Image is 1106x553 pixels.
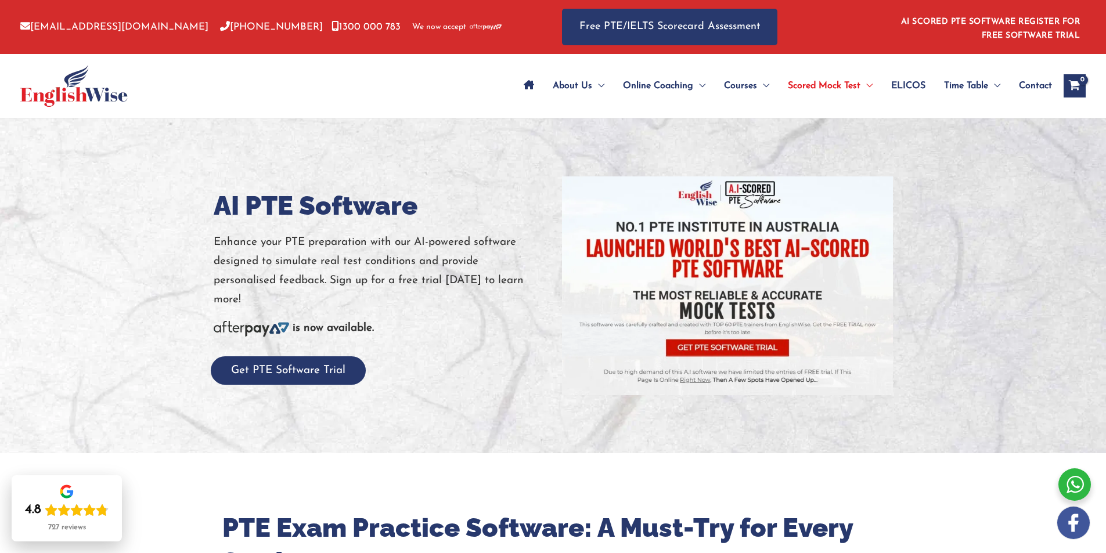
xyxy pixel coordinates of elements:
[757,66,769,106] span: Menu Toggle
[211,365,366,376] a: Get PTE Software Trial
[412,21,466,33] span: We now accept
[891,66,925,106] span: ELICOS
[553,66,592,106] span: About Us
[944,66,988,106] span: Time Table
[623,66,693,106] span: Online Coaching
[901,17,1080,40] a: AI SCORED PTE SOFTWARE REGISTER FOR FREE SOFTWARE TRIAL
[715,66,779,106] a: CoursesMenu Toggle
[543,66,614,106] a: About UsMenu Toggle
[724,66,757,106] span: Courses
[20,65,128,107] img: cropped-ew-logo
[1057,507,1090,539] img: white-facebook.png
[470,24,502,30] img: Afterpay-Logo
[514,66,1052,106] nav: Site Navigation: Main Menu
[988,66,1000,106] span: Menu Toggle
[1064,74,1086,97] a: View Shopping Cart, empty
[293,323,374,334] b: is now available.
[1019,66,1052,106] span: Contact
[214,321,289,337] img: Afterpay-Logo
[894,8,1086,46] aside: Header Widget 1
[48,523,86,532] div: 727 reviews
[214,233,545,310] p: Enhance your PTE preparation with our AI-powered software designed to simulate real test conditio...
[214,187,545,224] h1: AI PTE Software
[1010,66,1052,106] a: Contact
[25,502,109,518] div: Rating: 4.8 out of 5
[935,66,1010,106] a: Time TableMenu Toggle
[562,9,777,45] a: Free PTE/IELTS Scorecard Assessment
[20,22,208,32] a: [EMAIL_ADDRESS][DOMAIN_NAME]
[860,66,873,106] span: Menu Toggle
[882,66,935,106] a: ELICOS
[592,66,604,106] span: Menu Toggle
[693,66,705,106] span: Menu Toggle
[562,176,893,395] img: pte-institute-768x508
[220,22,323,32] a: [PHONE_NUMBER]
[211,356,366,385] button: Get PTE Software Trial
[332,22,401,32] a: 1300 000 783
[779,66,882,106] a: Scored Mock TestMenu Toggle
[614,66,715,106] a: Online CoachingMenu Toggle
[788,66,860,106] span: Scored Mock Test
[25,502,41,518] div: 4.8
